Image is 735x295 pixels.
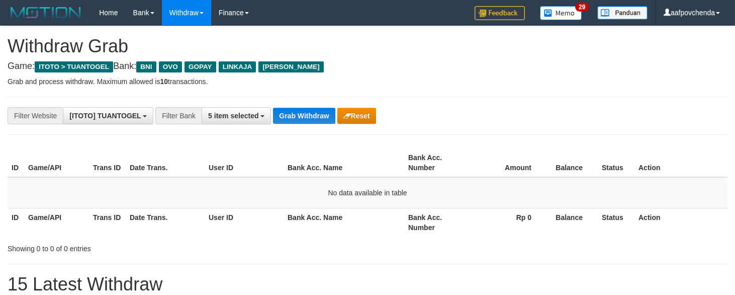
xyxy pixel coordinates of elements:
button: [ITOTO] TUANTOGEL [63,107,153,124]
button: Reset [337,108,376,124]
button: 5 item selected [202,107,271,124]
span: [ITOTO] TUANTOGEL [69,112,141,120]
th: Bank Acc. Name [284,208,404,237]
th: Amount [469,149,546,177]
span: ITOTO > TUANTOGEL [35,61,113,72]
span: LINKAJA [219,61,256,72]
h4: Game: Bank: [8,61,727,71]
strong: 10 [160,78,168,86]
span: 29 [575,3,589,12]
img: Feedback.jpg [475,6,525,20]
th: Action [634,208,727,237]
h1: Withdraw Grab [8,36,727,56]
div: Filter Website [8,107,63,124]
th: User ID [205,208,284,237]
th: Game/API [24,208,89,237]
th: Game/API [24,149,89,177]
th: Action [634,149,727,177]
span: [PERSON_NAME] [258,61,323,72]
th: Balance [546,149,598,177]
th: Bank Acc. Number [404,149,469,177]
img: panduan.png [597,6,648,20]
img: MOTION_logo.png [8,5,84,20]
button: Grab Withdraw [273,108,335,124]
th: Bank Acc. Number [404,208,469,237]
span: OVO [159,61,182,72]
td: No data available in table [8,177,727,208]
th: Date Trans. [126,208,205,237]
span: 5 item selected [208,112,258,120]
img: Button%20Memo.svg [540,6,582,20]
th: User ID [205,149,284,177]
th: Status [598,149,634,177]
th: Bank Acc. Name [284,149,404,177]
span: BNI [136,61,156,72]
th: Balance [546,208,598,237]
th: Status [598,208,634,237]
th: Trans ID [89,149,126,177]
th: ID [8,208,24,237]
th: ID [8,149,24,177]
h1: 15 Latest Withdraw [8,274,727,294]
span: GOPAY [185,61,216,72]
th: Rp 0 [469,208,546,237]
div: Filter Bank [155,107,202,124]
div: Showing 0 to 0 of 0 entries [8,240,299,254]
p: Grab and process withdraw. Maximum allowed is transactions. [8,77,727,87]
th: Date Trans. [126,149,205,177]
th: Trans ID [89,208,126,237]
